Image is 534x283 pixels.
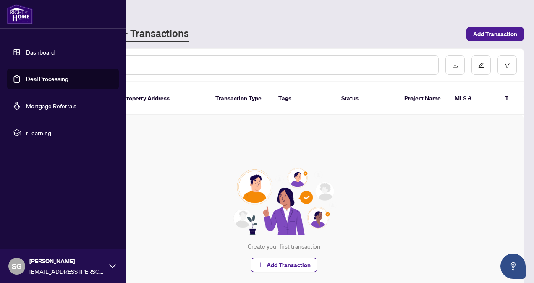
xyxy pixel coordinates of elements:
[267,258,311,272] span: Add Transaction
[500,254,526,279] button: Open asap
[230,168,338,235] img: Null State Icon
[473,27,517,41] span: Add Transaction
[448,82,498,115] th: MLS #
[26,128,113,137] span: rLearning
[26,48,55,56] a: Dashboard
[466,27,524,41] button: Add Transaction
[248,242,320,251] div: Create your first transaction
[12,260,22,272] span: SG
[251,258,317,272] button: Add Transaction
[29,257,105,266] span: [PERSON_NAME]
[257,262,263,268] span: plus
[116,82,209,115] th: Property Address
[272,82,335,115] th: Tags
[452,62,458,68] span: download
[497,55,517,75] button: filter
[26,102,76,110] a: Mortgage Referrals
[335,82,398,115] th: Status
[7,4,33,24] img: logo
[471,55,491,75] button: edit
[478,62,484,68] span: edit
[504,62,510,68] span: filter
[26,75,68,83] a: Deal Processing
[445,55,465,75] button: download
[29,267,105,276] span: [EMAIL_ADDRESS][PERSON_NAME][DOMAIN_NAME]
[209,82,272,115] th: Transaction Type
[398,82,448,115] th: Project Name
